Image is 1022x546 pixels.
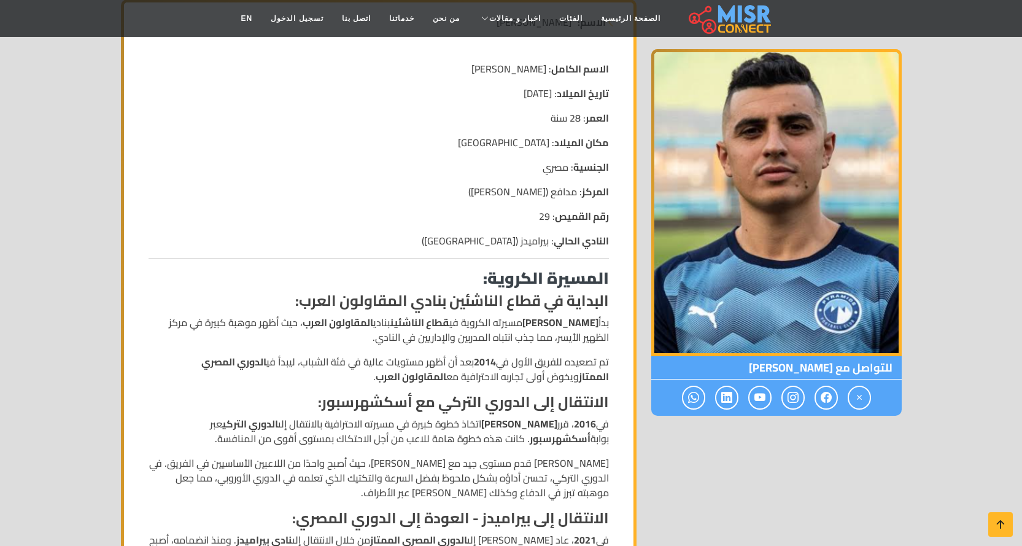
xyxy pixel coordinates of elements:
strong: المقاولون العرب [303,313,373,332]
strong: مكان الميلاد [554,133,609,152]
a: خدماتنا [380,7,424,30]
strong: الاسم الكامل [551,60,609,78]
p: : [PERSON_NAME] [149,61,609,76]
a: تسجيل الدخول [261,7,332,30]
strong: الدوري المصري الممتاز [201,353,609,386]
p: [PERSON_NAME] قدم مستوى جيد مع [PERSON_NAME]، حيث أصبح واحدًا من اللاعبين الأساسيين في الفريق. في... [149,456,609,500]
strong: قطاع الناشئين [390,313,449,332]
p: : مصري [149,160,609,174]
strong: تاريخ الميلاد [557,84,609,103]
p: : 29 [149,209,609,224]
img: كريم حافظ [651,49,902,356]
strong: الجنسية [573,158,609,176]
strong: الدوري التركي [222,415,278,433]
p: : [DATE] [149,86,609,101]
a: اخبار و مقالات [469,7,550,30]
p: في ، قرر اتخاذ خطوة كبيرة في مسيرته الاحترافية بالانتقال إلى عبر بوابة . كانت هذه خطوة هامة للاعب... [149,416,609,446]
strong: المركز [582,182,609,201]
strong: المسيرة الكروية: [483,263,609,293]
a: اتصل بنا [333,7,380,30]
strong: البداية في قطاع الناشئين بنادي المقاولون العرب: [295,287,609,314]
strong: الانتقال إلى الدوري التركي مع أسكشهرسبور: [318,388,609,416]
p: : 28 سنة [149,111,609,125]
strong: أسكشهرسبور [530,429,590,448]
p: : [GEOGRAPHIC_DATA] [149,135,609,150]
strong: 2014 [474,353,496,371]
strong: [PERSON_NAME] [522,313,598,332]
strong: الانتقال إلى بيراميدز - العودة إلى الدوري المصري: [292,504,609,532]
strong: [PERSON_NAME] [481,415,557,433]
p: : مدافع ([PERSON_NAME]) [149,184,609,199]
a: الصفحة الرئيسية [592,7,670,30]
a: الفئات [550,7,592,30]
strong: 2016 [574,415,596,433]
img: main.misr_connect [689,3,771,34]
strong: المقاولون العرب [376,367,446,386]
strong: النادي الحالي [554,232,609,250]
strong: العمر [586,109,609,127]
p: تم تصعيده للفريق الأول في بعد أن أظهر مستويات عالية في فئة الشباب، ليبدأ في ويخوض أولى تجاربه الا... [149,354,609,384]
p: بدأ مسيرته الكروية في بنادي ، حيث أظهر موهبة كبيرة في مركز الظهير الأيسر، مما جذب انتباه المدربين... [149,315,609,345]
span: اخبار و مقالات [489,13,541,24]
strong: رقم القميص [555,207,609,225]
a: EN [232,7,262,30]
a: من نحن [424,7,469,30]
span: للتواصل مع [PERSON_NAME] [651,356,902,380]
p: : بيراميدز ([GEOGRAPHIC_DATA]) [149,233,609,248]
